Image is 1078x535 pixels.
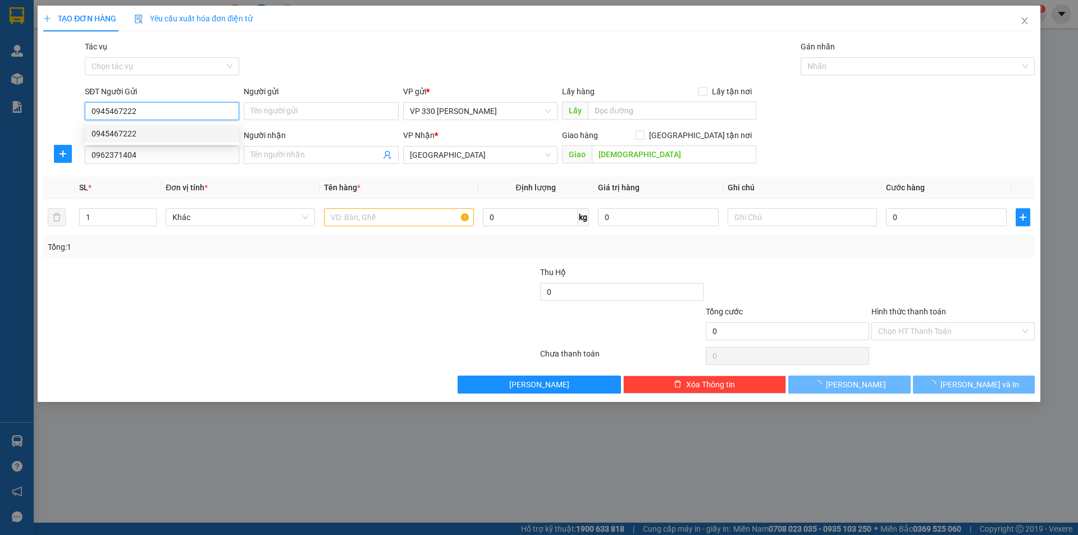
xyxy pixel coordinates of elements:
[1020,16,1029,25] span: close
[410,103,551,120] span: VP 330 Lê Duẫn
[928,380,940,388] span: loading
[509,378,569,391] span: [PERSON_NAME]
[410,147,551,163] span: Bình Phước
[598,183,640,192] span: Giá trị hàng
[801,42,835,51] label: Gán nhãn
[166,183,208,192] span: Đơn vị tính
[598,208,719,226] input: 0
[592,145,756,163] input: Dọc đường
[886,183,925,192] span: Cước hàng
[723,177,881,199] th: Ghi chú
[913,376,1035,394] button: [PERSON_NAME] và In
[458,376,621,394] button: [PERSON_NAME]
[48,241,416,253] div: Tổng: 1
[826,378,886,391] span: [PERSON_NAME]
[134,15,143,24] img: icon
[686,378,735,391] span: Xóa Thông tin
[1016,213,1030,222] span: plus
[54,145,72,163] button: plus
[43,14,116,23] span: TẠO ĐƠN HÀNG
[43,15,51,22] span: plus
[403,131,435,140] span: VP Nhận
[54,149,71,158] span: plus
[92,127,232,140] div: 0945467222
[645,129,756,141] span: [GEOGRAPHIC_DATA] tận nơi
[562,102,588,120] span: Lấy
[814,380,826,388] span: loading
[1016,208,1030,226] button: plus
[516,183,556,192] span: Định lượng
[562,87,595,96] span: Lấy hàng
[85,125,239,143] div: 0945467222
[48,208,66,226] button: delete
[539,347,705,367] div: Chưa thanh toán
[562,131,598,140] span: Giao hàng
[674,380,682,389] span: delete
[788,376,910,394] button: [PERSON_NAME]
[383,150,392,159] span: user-add
[540,268,566,277] span: Thu Hộ
[1009,6,1040,37] button: Close
[172,209,308,226] span: Khác
[578,208,589,226] span: kg
[728,208,877,226] input: Ghi Chú
[707,85,756,98] span: Lấy tận nơi
[562,145,592,163] span: Giao
[403,85,558,98] div: VP gửi
[588,102,756,120] input: Dọc đường
[79,183,88,192] span: SL
[324,183,360,192] span: Tên hàng
[244,129,398,141] div: Người nhận
[134,14,253,23] span: Yêu cầu xuất hóa đơn điện tử
[623,376,787,394] button: deleteXóa Thông tin
[244,85,398,98] div: Người gửi
[85,42,107,51] label: Tác vụ
[85,85,239,98] div: SĐT Người Gửi
[940,378,1019,391] span: [PERSON_NAME] và In
[871,307,946,316] label: Hình thức thanh toán
[706,307,743,316] span: Tổng cước
[324,208,473,226] input: VD: Bàn, Ghế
